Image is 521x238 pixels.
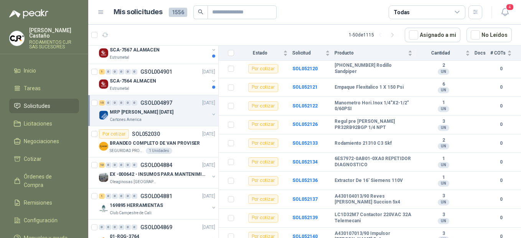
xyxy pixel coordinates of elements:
[132,225,137,230] div: 0
[202,131,215,138] p: [DATE]
[9,213,79,228] a: Configuración
[112,225,118,230] div: 0
[24,66,36,75] span: Inicio
[349,29,399,41] div: 1 - 50 de 1115
[99,98,217,123] a: 15 0 0 0 0 0 GSOL004897[DATE] Company LogoMRP [PERSON_NAME] [DATE]Cartones America
[438,218,449,224] div: UN
[106,193,111,199] div: 0
[110,202,163,209] p: 169895 HERRAMIENTAS
[119,162,124,168] div: 0
[110,78,156,85] p: SCA-7564 ALMACEN
[248,176,278,185] div: Por cotizar
[438,106,449,112] div: UN
[438,87,449,93] div: UN
[110,46,160,54] p: SCA-7567 ALAMACEN
[335,50,406,56] span: Producto
[417,50,464,56] span: Cantidad
[24,172,72,189] span: Órdenes de Compra
[106,100,111,106] div: 0
[417,100,470,106] b: 1
[132,100,137,106] div: 0
[335,178,403,184] b: Extractor De 16' Siemens 110V
[467,28,512,42] button: No Leídos
[292,140,318,146] a: SOL052133
[9,63,79,78] a: Inicio
[248,195,278,204] div: Por cotizar
[119,193,124,199] div: 0
[99,100,105,106] div: 15
[29,28,79,38] p: [PERSON_NAME] Castaño
[110,210,152,216] p: Club Campestre de Cali
[29,40,79,49] p: RODAMIENTOS CJR SAS SUCESORES
[438,125,449,131] div: UN
[106,162,111,168] div: 0
[490,65,512,73] b: 0
[119,69,124,74] div: 0
[9,169,79,192] a: Órdenes de Compra
[490,102,512,110] b: 0
[24,198,52,207] span: Remisiones
[417,212,470,218] b: 3
[110,55,129,61] p: Estrumetal
[9,134,79,149] a: Negociaciones
[292,215,318,220] b: SOL052139
[88,126,218,157] a: Por cotizarSOL052030[DATE] Company LogoBRANDEO COMPLETO DE VAN PROVISERSEGURIDAD PROVISER LTDA1 U...
[9,99,79,113] a: Solicitudes
[125,225,131,230] div: 0
[292,122,318,127] a: SOL052126
[417,46,475,61] th: Cantidad
[239,46,292,61] th: Estado
[140,162,172,168] p: GSOL004884
[292,197,318,202] b: SOL052137
[110,179,158,185] p: Oleaginosas [GEOGRAPHIC_DATA][PERSON_NAME]
[112,162,118,168] div: 0
[438,69,449,75] div: UN
[110,148,144,154] p: SEGURIDAD PROVISER LTDA
[490,46,521,61] th: # COTs
[9,195,79,210] a: Remisiones
[112,69,118,74] div: 0
[99,192,217,216] a: 1 0 0 0 0 0 GSOL004881[DATE] Company Logo169895 HERRAMIENTASClub Campestre de Cali
[24,216,58,225] span: Configuración
[9,116,79,131] a: Licitaciones
[292,66,318,71] a: SOL052120
[99,204,108,213] img: Company Logo
[335,119,412,131] b: Regul pre [PERSON_NAME] PR32RB92BGP 1/4 NPT
[438,199,449,205] div: UN
[24,137,59,145] span: Negociaciones
[405,28,460,42] button: Asignado a mi
[292,103,318,109] a: SOL052122
[417,175,470,181] b: 1
[24,155,41,163] span: Cotizar
[114,7,163,18] h1: Mis solicitudes
[99,69,105,74] div: 1
[140,225,172,230] p: GSOL004869
[292,178,318,183] a: SOL052136
[125,69,131,74] div: 0
[202,68,215,76] p: [DATE]
[125,162,131,168] div: 0
[202,162,215,169] p: [DATE]
[125,193,131,199] div: 0
[99,111,108,120] img: Company Logo
[99,173,108,182] img: Company Logo
[490,140,512,147] b: 0
[335,193,412,205] b: A430104013/90 Reves [PERSON_NAME] Succion 5x4
[110,140,200,147] p: BRANDEO COMPLETO DE VAN PROVISER
[335,212,412,224] b: LC1D32M7 Contactor 220VAC 32A Telemecani
[132,193,137,199] div: 0
[417,137,470,144] b: 2
[248,101,278,111] div: Por cotizar
[292,84,318,90] b: SOL052121
[99,129,129,139] div: Por cotizar
[202,193,215,200] p: [DATE]
[417,119,470,125] b: 3
[438,143,449,149] div: UN
[498,5,512,19] button: 4
[490,84,512,91] b: 0
[99,193,105,199] div: 1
